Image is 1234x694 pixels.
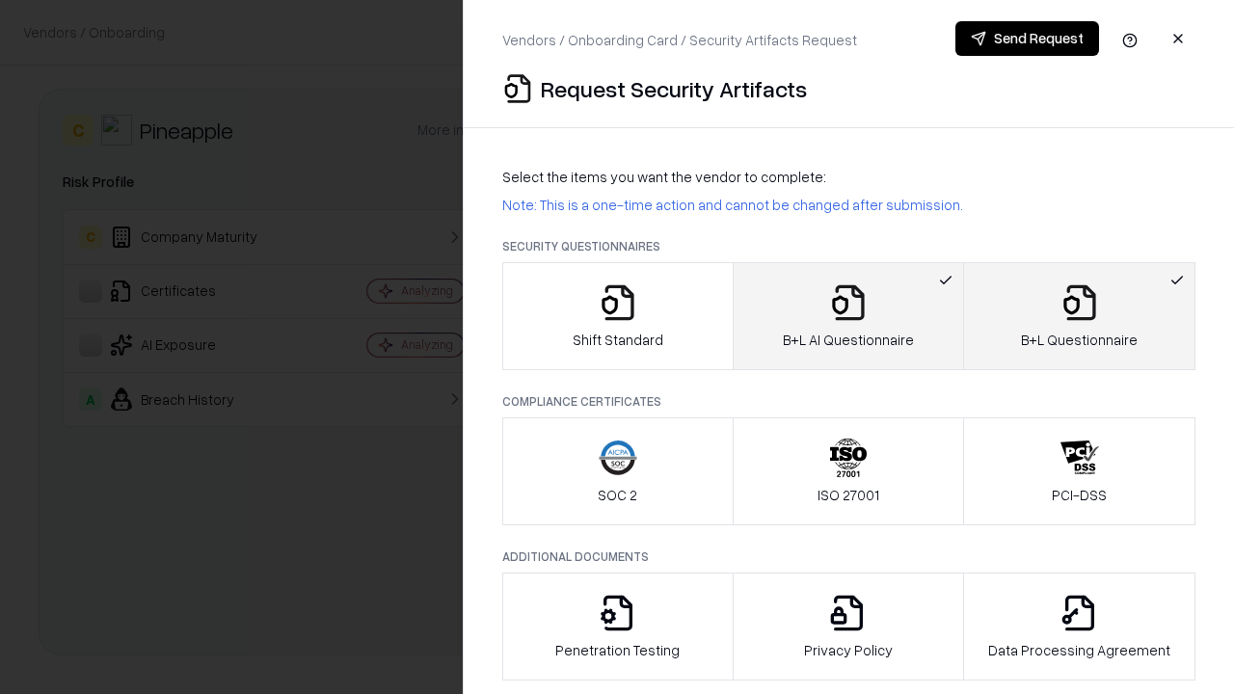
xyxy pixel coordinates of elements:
p: Additional Documents [502,548,1195,565]
p: ISO 27001 [818,485,879,505]
button: B+L Questionnaire [963,262,1195,370]
p: PCI-DSS [1052,485,1107,505]
p: Select the items you want the vendor to complete: [502,167,1195,187]
p: Penetration Testing [555,640,680,660]
button: Shift Standard [502,262,734,370]
p: Privacy Policy [804,640,893,660]
button: B+L AI Questionnaire [733,262,965,370]
p: B+L Questionnaire [1021,330,1138,350]
button: ISO 27001 [733,417,965,525]
button: PCI-DSS [963,417,1195,525]
button: Send Request [955,21,1099,56]
p: Request Security Artifacts [541,73,807,104]
p: Data Processing Agreement [988,640,1170,660]
p: Compliance Certificates [502,393,1195,410]
p: B+L AI Questionnaire [783,330,914,350]
button: Penetration Testing [502,573,734,681]
p: SOC 2 [598,485,637,505]
p: Vendors / Onboarding Card / Security Artifacts Request [502,30,857,50]
button: Data Processing Agreement [963,573,1195,681]
p: Note: This is a one-time action and cannot be changed after submission. [502,195,1195,215]
p: Shift Standard [573,330,663,350]
button: SOC 2 [502,417,734,525]
p: Security Questionnaires [502,238,1195,254]
button: Privacy Policy [733,573,965,681]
